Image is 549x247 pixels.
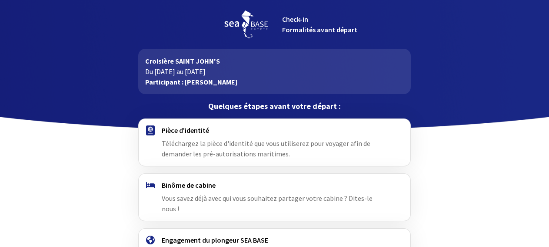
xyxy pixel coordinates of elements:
img: logo_seabase.svg [224,10,268,38]
h4: Binôme de cabine [162,181,387,189]
p: Quelques étapes avant votre départ : [138,101,411,112]
p: Croisière SAINT JOHN'S [145,56,404,66]
img: passport.svg [146,125,155,135]
span: Téléchargez la pièce d'identité que vous utiliserez pour voyager afin de demander les pré-autoris... [162,139,370,158]
img: binome.svg [146,182,155,188]
h4: Engagement du plongeur SEA BASE [162,236,387,244]
h4: Pièce d'identité [162,126,387,135]
p: Du [DATE] au [DATE] [145,66,404,77]
span: Check-in Formalités avant départ [282,15,357,34]
img: engagement.svg [146,236,155,244]
p: Participant : [PERSON_NAME] [145,77,404,87]
span: Vous savez déjà avec qui vous souhaitez partager votre cabine ? Dites-le nous ! [162,194,373,213]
